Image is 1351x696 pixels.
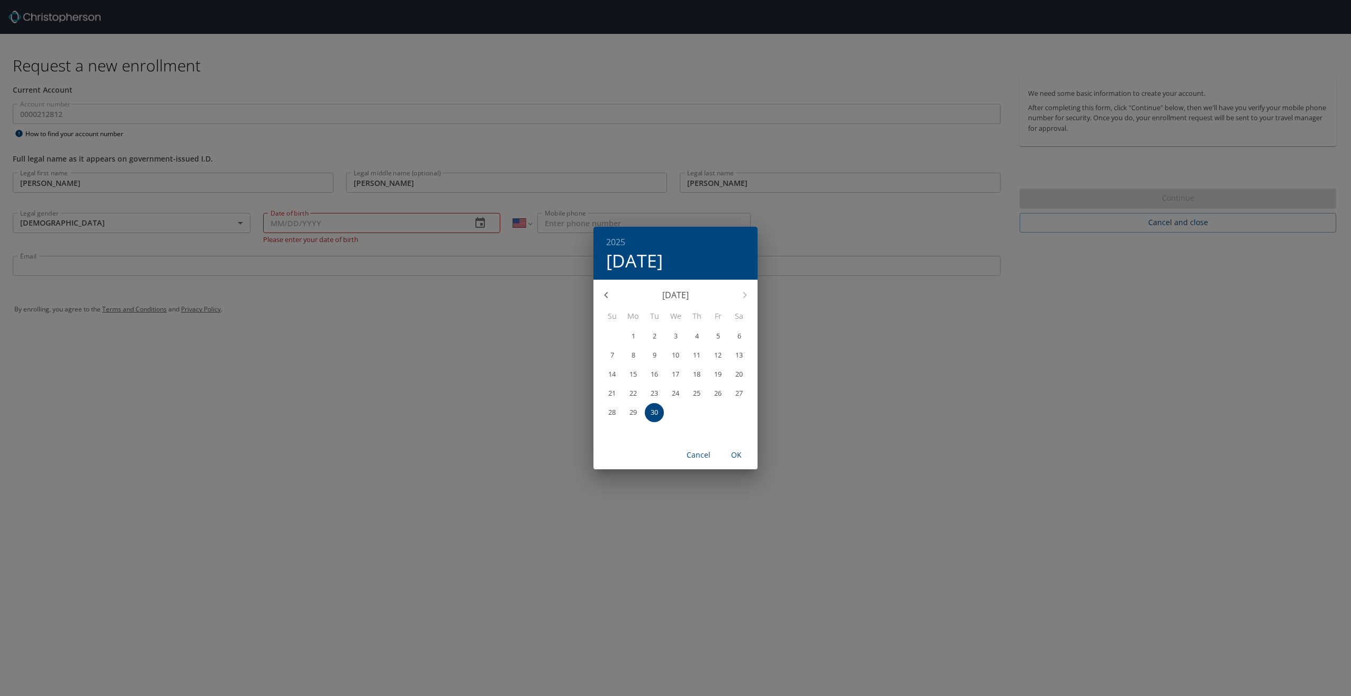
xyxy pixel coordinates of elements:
button: 25 [687,384,706,403]
p: 21 [608,390,616,397]
button: 5 [708,327,727,346]
button: 19 [708,365,727,384]
button: 2025 [606,235,625,249]
button: 24 [666,384,685,403]
button: 18 [687,365,706,384]
p: 10 [672,352,679,359]
p: 12 [714,352,722,359]
span: Th [687,310,706,322]
button: 1 [624,327,643,346]
p: 16 [651,371,658,378]
p: 11 [693,352,700,359]
button: 4 [687,327,706,346]
p: 23 [651,390,658,397]
p: 13 [735,352,743,359]
button: 10 [666,346,685,365]
p: 29 [629,409,637,416]
p: 26 [714,390,722,397]
button: 7 [602,346,622,365]
p: 15 [629,371,637,378]
button: 15 [624,365,643,384]
button: 20 [729,365,749,384]
button: 16 [645,365,664,384]
p: 7 [610,352,614,359]
button: 3 [666,327,685,346]
p: 24 [672,390,679,397]
button: 23 [645,384,664,403]
p: 20 [735,371,743,378]
p: 18 [693,371,700,378]
p: 27 [735,390,743,397]
span: Su [602,310,622,322]
button: 8 [624,346,643,365]
button: 28 [602,403,622,422]
button: 11 [687,346,706,365]
p: 30 [651,409,658,416]
p: 9 [653,352,656,359]
p: 19 [714,371,722,378]
button: 21 [602,384,622,403]
button: 27 [729,384,749,403]
button: 2 [645,327,664,346]
p: 2 [653,333,656,340]
p: 22 [629,390,637,397]
button: Cancel [681,445,715,465]
button: 17 [666,365,685,384]
button: 22 [624,384,643,403]
p: 8 [632,352,635,359]
button: 14 [602,365,622,384]
span: Cancel [686,449,711,462]
button: 29 [624,403,643,422]
span: OK [724,449,749,462]
span: Fr [708,310,727,322]
p: 28 [608,409,616,416]
p: 4 [695,333,699,340]
span: We [666,310,685,322]
button: 12 [708,346,727,365]
p: [DATE] [619,289,732,301]
button: 9 [645,346,664,365]
p: 5 [716,333,720,340]
button: 26 [708,384,727,403]
button: OK [719,445,753,465]
span: Sa [729,310,749,322]
p: 17 [672,371,679,378]
p: 25 [693,390,700,397]
button: 13 [729,346,749,365]
p: 6 [737,333,741,340]
p: 1 [632,333,635,340]
span: Mo [624,310,643,322]
button: 6 [729,327,749,346]
p: 14 [608,371,616,378]
p: 3 [674,333,678,340]
button: 30 [645,403,664,422]
span: Tu [645,310,664,322]
button: [DATE] [606,249,663,272]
